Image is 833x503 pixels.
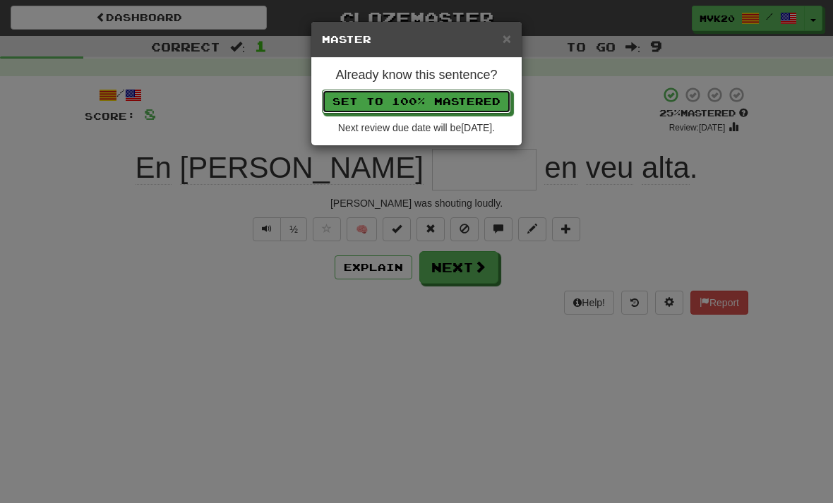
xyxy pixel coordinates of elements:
[322,32,511,47] h5: Master
[503,30,511,47] span: ×
[322,68,511,83] h4: Already know this sentence?
[322,121,511,135] div: Next review due date will be [DATE] .
[503,31,511,46] button: Close
[322,90,511,114] button: Set to 100% Mastered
